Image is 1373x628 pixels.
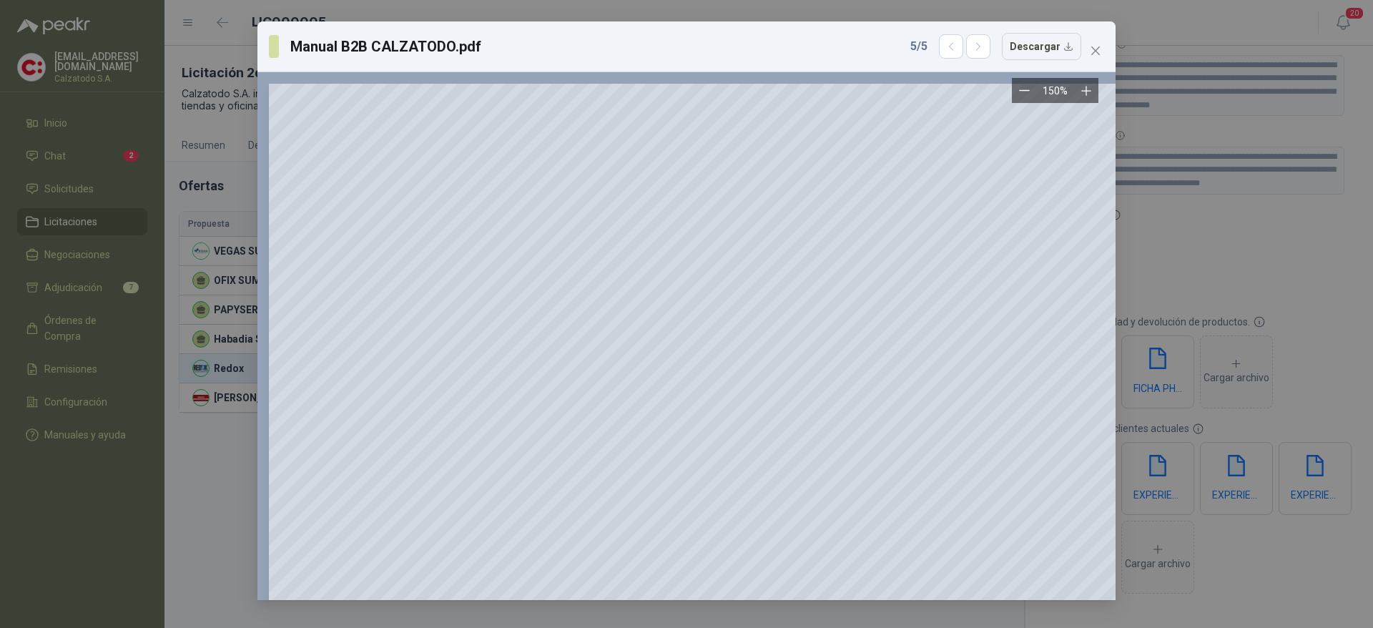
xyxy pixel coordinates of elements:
span: 5 / 5 [910,38,927,55]
button: Descargar [1002,33,1081,60]
span: close [1090,45,1101,57]
h3: Manual B2B CALZATODO.pdf [290,36,483,57]
div: 150 % [1043,83,1068,99]
button: Zoom out [1012,78,1037,103]
button: Close [1084,39,1107,62]
button: Zoom in [1073,78,1098,103]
